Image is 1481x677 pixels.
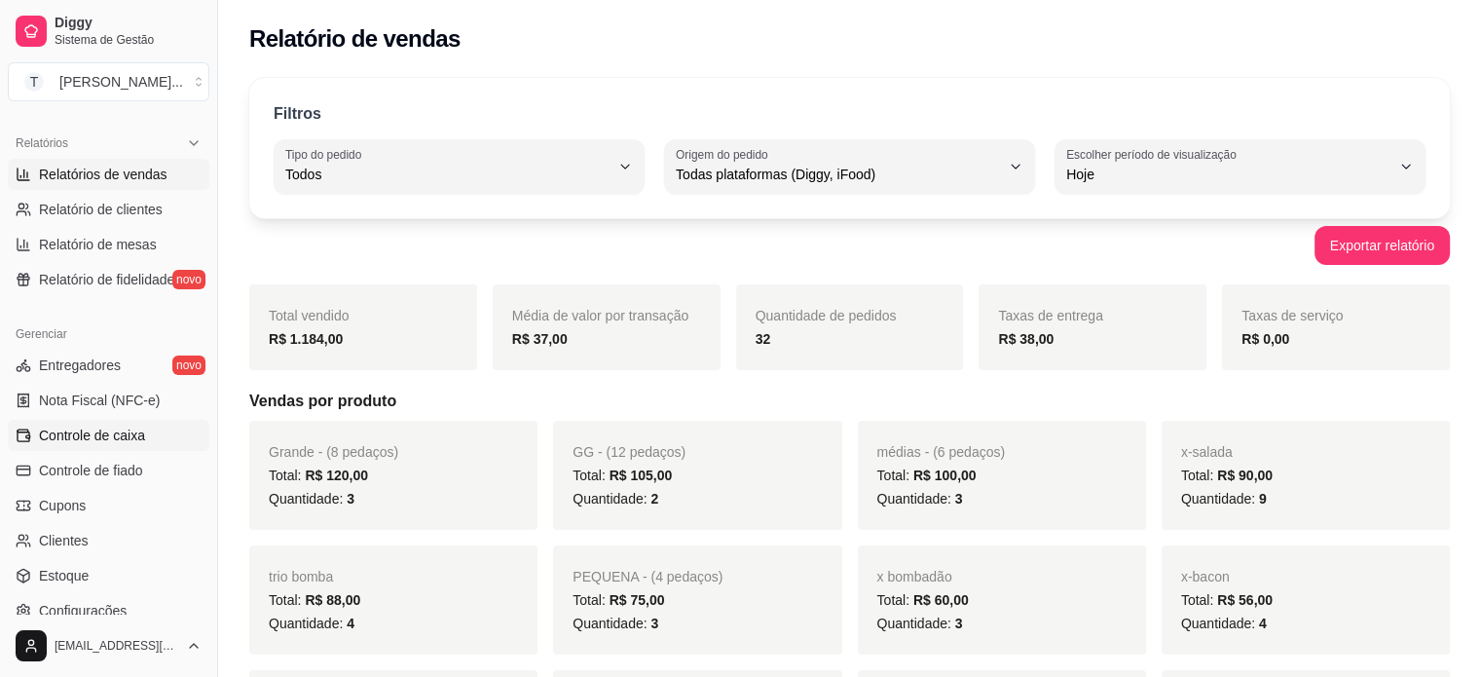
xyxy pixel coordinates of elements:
span: Média de valor por transação [512,308,688,323]
strong: R$ 38,00 [998,331,1054,347]
span: Quantidade: [1181,491,1267,507]
span: Total: [1181,468,1273,483]
a: Entregadoresnovo [8,350,209,381]
h5: Vendas por produto [249,390,1450,413]
span: Controle de caixa [39,426,145,445]
span: R$ 56,00 [1217,592,1273,608]
span: R$ 120,00 [305,468,368,483]
div: [PERSON_NAME] ... [59,72,183,92]
strong: 32 [756,331,771,347]
span: 3 [955,491,963,507]
strong: R$ 1.184,00 [269,331,343,347]
button: Tipo do pedidoTodos [274,139,645,194]
strong: R$ 37,00 [512,331,568,347]
span: trio bomba [269,569,333,584]
label: Tipo do pedido [285,146,368,163]
span: Todos [285,165,610,184]
span: Clientes [39,531,89,550]
p: Filtros [274,102,321,126]
span: [EMAIL_ADDRESS][DOMAIN_NAME] [55,638,178,654]
span: Sistema de Gestão [55,32,202,48]
span: x-salada [1181,444,1233,460]
a: Controle de caixa [8,420,209,451]
a: Relatório de fidelidadenovo [8,264,209,295]
span: Taxas de entrega [998,308,1102,323]
a: Configurações [8,595,209,626]
span: 2 [650,491,658,507]
span: Quantidade: [269,616,354,631]
a: Clientes [8,525,209,556]
span: Quantidade: [269,491,354,507]
h2: Relatório de vendas [249,23,461,55]
span: 3 [347,491,354,507]
span: Nota Fiscal (NFC-e) [39,391,160,410]
a: Nota Fiscal (NFC-e) [8,385,209,416]
strong: R$ 0,00 [1241,331,1289,347]
div: Gerenciar [8,319,209,350]
span: Relatório de clientes [39,200,163,219]
label: Escolher período de visualização [1066,146,1242,163]
span: Total: [877,592,969,608]
a: Relatório de clientes [8,194,209,225]
span: Total: [573,468,672,483]
span: R$ 88,00 [305,592,360,608]
button: Origem do pedidoTodas plataformas (Diggy, iFood) [664,139,1035,194]
span: Controle de fiado [39,461,143,480]
a: Controle de fiado [8,455,209,486]
a: Estoque [8,560,209,591]
a: Cupons [8,490,209,521]
span: x-bacon [1181,569,1230,584]
span: GG - (12 pedaços) [573,444,685,460]
span: R$ 75,00 [610,592,665,608]
span: Entregadores [39,356,121,375]
span: PEQUENA - (4 pedaços) [573,569,722,584]
span: 3 [650,616,658,631]
span: Grande - (8 pedaços) [269,444,398,460]
span: Total: [269,592,360,608]
span: Diggy [55,15,202,32]
span: Total: [269,468,368,483]
span: Quantidade: [573,616,658,631]
span: Hoje [1066,165,1390,184]
span: Quantidade: [573,491,658,507]
span: Relatórios de vendas [39,165,167,184]
button: Escolher período de visualizaçãoHoje [1055,139,1425,194]
span: Total: [877,468,977,483]
span: 9 [1259,491,1267,507]
button: [EMAIL_ADDRESS][DOMAIN_NAME] [8,622,209,669]
button: Exportar relatório [1314,226,1450,265]
span: R$ 90,00 [1217,468,1273,483]
span: Relatório de mesas [39,235,157,254]
span: 3 [955,616,963,631]
span: Quantidade: [877,616,963,631]
span: R$ 105,00 [610,468,673,483]
a: DiggySistema de Gestão [8,8,209,55]
span: R$ 100,00 [913,468,977,483]
span: Cupons [39,496,86,515]
span: Todas plataformas (Diggy, iFood) [676,165,1000,184]
span: R$ 60,00 [913,592,969,608]
span: T [24,72,44,92]
span: Relatórios [16,135,68,151]
span: Quantidade de pedidos [756,308,897,323]
span: Total: [1181,592,1273,608]
span: Relatório de fidelidade [39,270,174,289]
span: 4 [347,616,354,631]
button: Select a team [8,62,209,101]
span: Total: [573,592,664,608]
span: Taxas de serviço [1241,308,1343,323]
span: Total vendido [269,308,350,323]
span: Quantidade: [1181,616,1267,631]
a: Relatórios de vendas [8,159,209,190]
span: Configurações [39,601,127,621]
span: 4 [1259,616,1267,631]
span: Quantidade: [877,491,963,507]
span: Estoque [39,566,89,585]
a: Relatório de mesas [8,229,209,260]
span: médias - (6 pedaços) [877,444,1006,460]
span: x bombadão [877,569,952,584]
label: Origem do pedido [676,146,774,163]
